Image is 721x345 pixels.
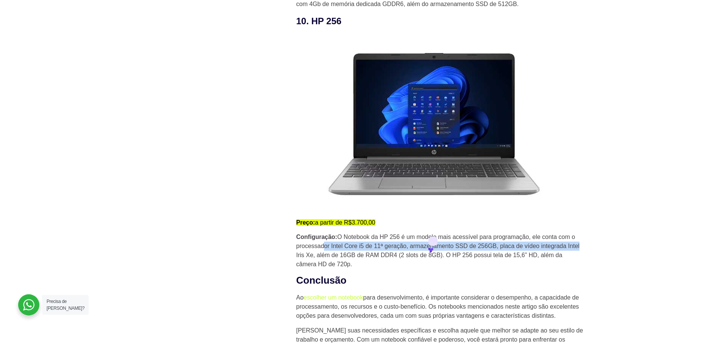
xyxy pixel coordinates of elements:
p: O Notebook da HP 256 é um modelo mais acessível para programação, ele conta com o processador Int... [296,233,584,269]
strong: Configuração: [296,234,337,240]
p: Ao para desenvolvimento, é importante considerar o desempenho, a capacidade de processamento, os ... [296,293,584,320]
h3: 10. HP 256 [296,14,584,28]
h2: Conclusão [296,274,584,287]
span: Precisa de [PERSON_NAME]? [47,299,84,311]
strong: Preço: [296,219,315,226]
mark: a partir de R$3.700,00 [296,219,375,226]
iframe: Chat Widget [585,248,721,345]
a: escolher um notebook [304,294,363,301]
